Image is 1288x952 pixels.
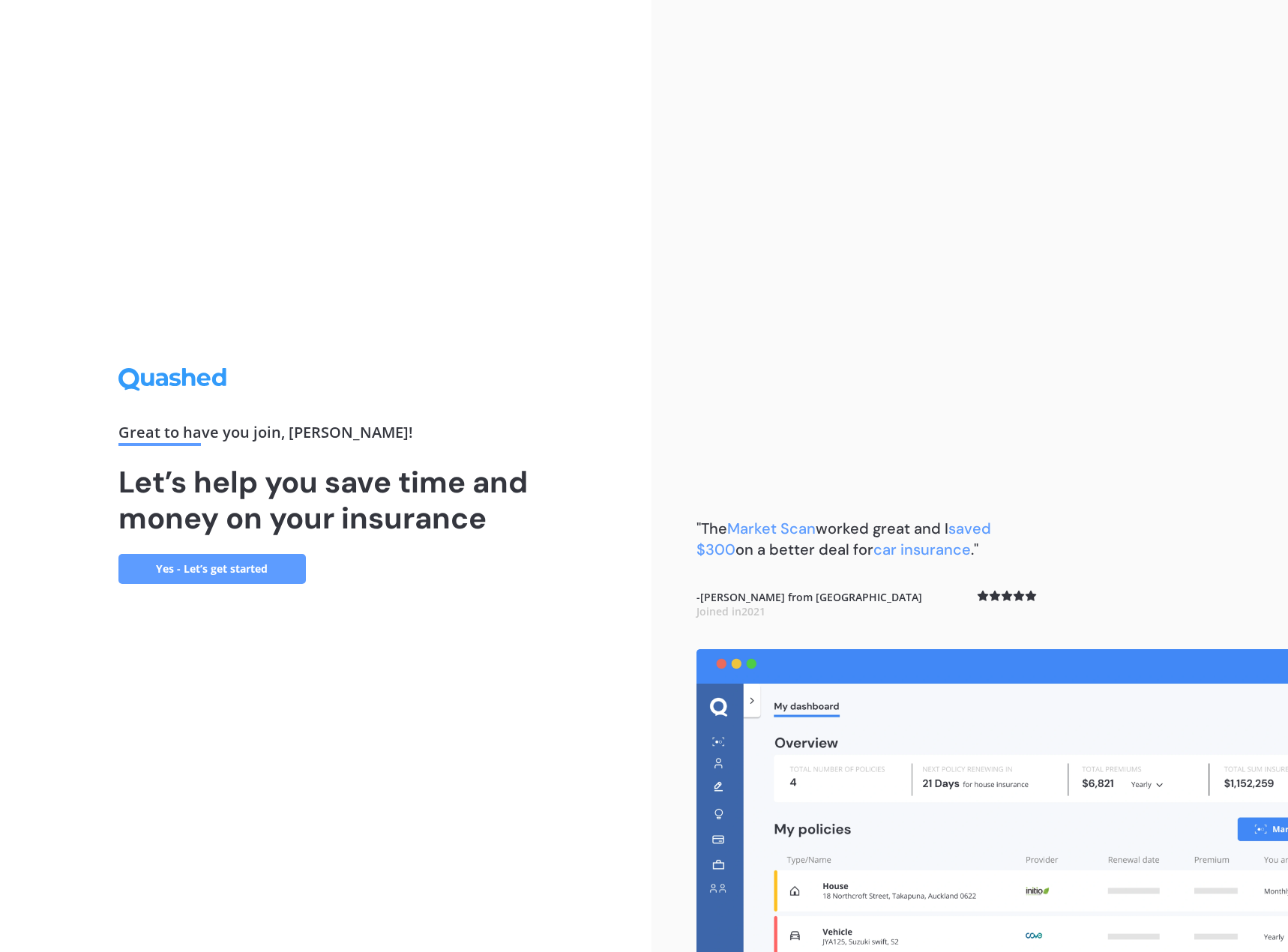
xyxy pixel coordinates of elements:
span: saved $300 [696,519,991,559]
a: Yes - Let’s get started [118,554,306,584]
b: "The worked great and I on a better deal for ." [696,519,991,559]
span: Market Scan [727,519,816,538]
span: Joined in 2021 [696,604,765,618]
div: Great to have you join , [PERSON_NAME] ! [118,425,534,446]
img: dashboard.webp [696,649,1288,952]
b: - [PERSON_NAME] from [GEOGRAPHIC_DATA] [696,590,922,619]
span: car insurance [873,540,971,559]
h1: Let’s help you save time and money on your insurance [118,464,534,536]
